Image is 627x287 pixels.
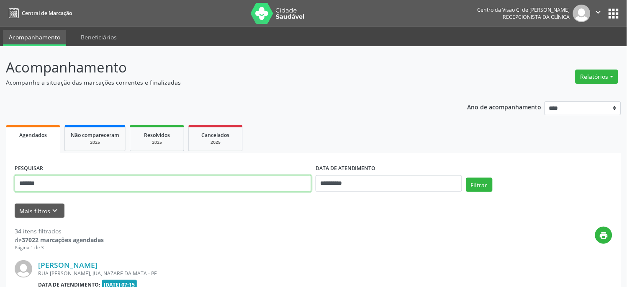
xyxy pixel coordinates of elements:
[136,139,178,145] div: 2025
[15,162,43,175] label: PESQUISAR
[573,5,591,22] img: img
[606,6,621,21] button: apps
[594,8,603,17] i: 
[599,231,609,240] i: print
[15,260,32,278] img: img
[595,227,612,244] button: print
[503,13,570,21] span: Recepcionista da clínica
[202,132,230,139] span: Cancelados
[316,162,376,175] label: DATA DE ATENDIMENTO
[38,270,487,277] div: RUA [PERSON_NAME], JUA, NAZARE DA MATA - PE
[466,178,493,192] button: Filtrar
[51,206,60,215] i: keyboard_arrow_down
[6,6,72,20] a: Central de Marcação
[195,139,236,145] div: 2025
[71,132,119,139] span: Não compareceram
[3,30,66,46] a: Acompanhamento
[38,260,98,269] a: [PERSON_NAME]
[468,101,542,112] p: Ano de acompanhamento
[6,78,437,87] p: Acompanhe a situação das marcações correntes e finalizadas
[15,244,104,251] div: Página 1 de 3
[144,132,170,139] span: Resolvidos
[19,132,47,139] span: Agendados
[15,235,104,244] div: de
[15,227,104,235] div: 34 itens filtrados
[6,57,437,78] p: Acompanhamento
[22,10,72,17] span: Central de Marcação
[478,6,570,13] div: Centro da Visao Cl de [PERSON_NAME]
[576,70,618,84] button: Relatórios
[22,236,104,244] strong: 37022 marcações agendadas
[71,139,119,145] div: 2025
[15,204,64,218] button: Mais filtroskeyboard_arrow_down
[591,5,606,22] button: 
[75,30,123,44] a: Beneficiários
